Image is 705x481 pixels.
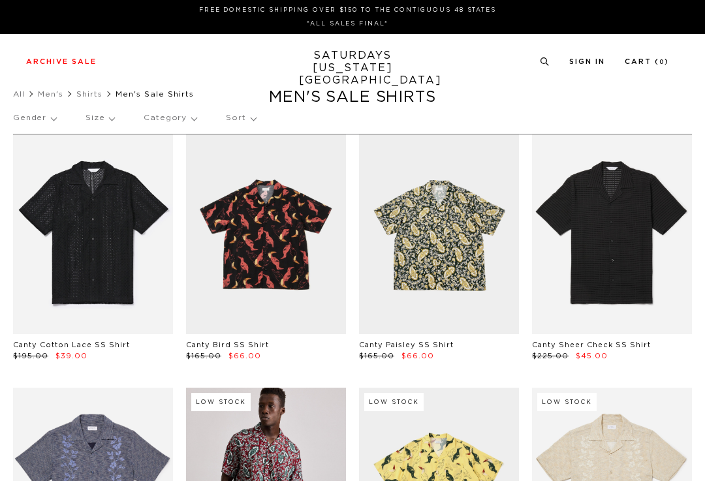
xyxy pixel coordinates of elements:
span: Men's Sale Shirts [116,90,194,98]
span: $39.00 [55,352,87,360]
div: Low Stock [537,393,597,411]
a: Cart (0) [625,58,669,65]
a: All [13,90,25,98]
a: Shirts [76,90,102,98]
div: Low Stock [364,393,424,411]
div: Low Stock [191,393,251,411]
span: $45.00 [576,352,608,360]
span: $195.00 [13,352,48,360]
a: SATURDAYS[US_STATE][GEOGRAPHIC_DATA] [299,50,407,87]
p: Category [144,103,196,133]
a: Canty Cotton Lace SS Shirt [13,341,130,349]
span: $165.00 [359,352,394,360]
a: Sign In [569,58,605,65]
span: $225.00 [532,352,569,360]
span: $165.00 [186,352,221,360]
small: 0 [659,59,665,65]
p: *ALL SALES FINAL* [31,19,664,29]
a: Archive Sale [26,58,97,65]
p: FREE DOMESTIC SHIPPING OVER $150 TO THE CONTIGUOUS 48 STATES [31,5,664,15]
p: Gender [13,103,56,133]
p: Size [86,103,114,133]
span: $66.00 [228,352,261,360]
a: Canty Bird SS Shirt [186,341,269,349]
a: Canty Sheer Check SS Shirt [532,341,651,349]
a: Canty Paisley SS Shirt [359,341,454,349]
a: Men's [38,90,63,98]
p: Sort [226,103,255,133]
span: $66.00 [401,352,434,360]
